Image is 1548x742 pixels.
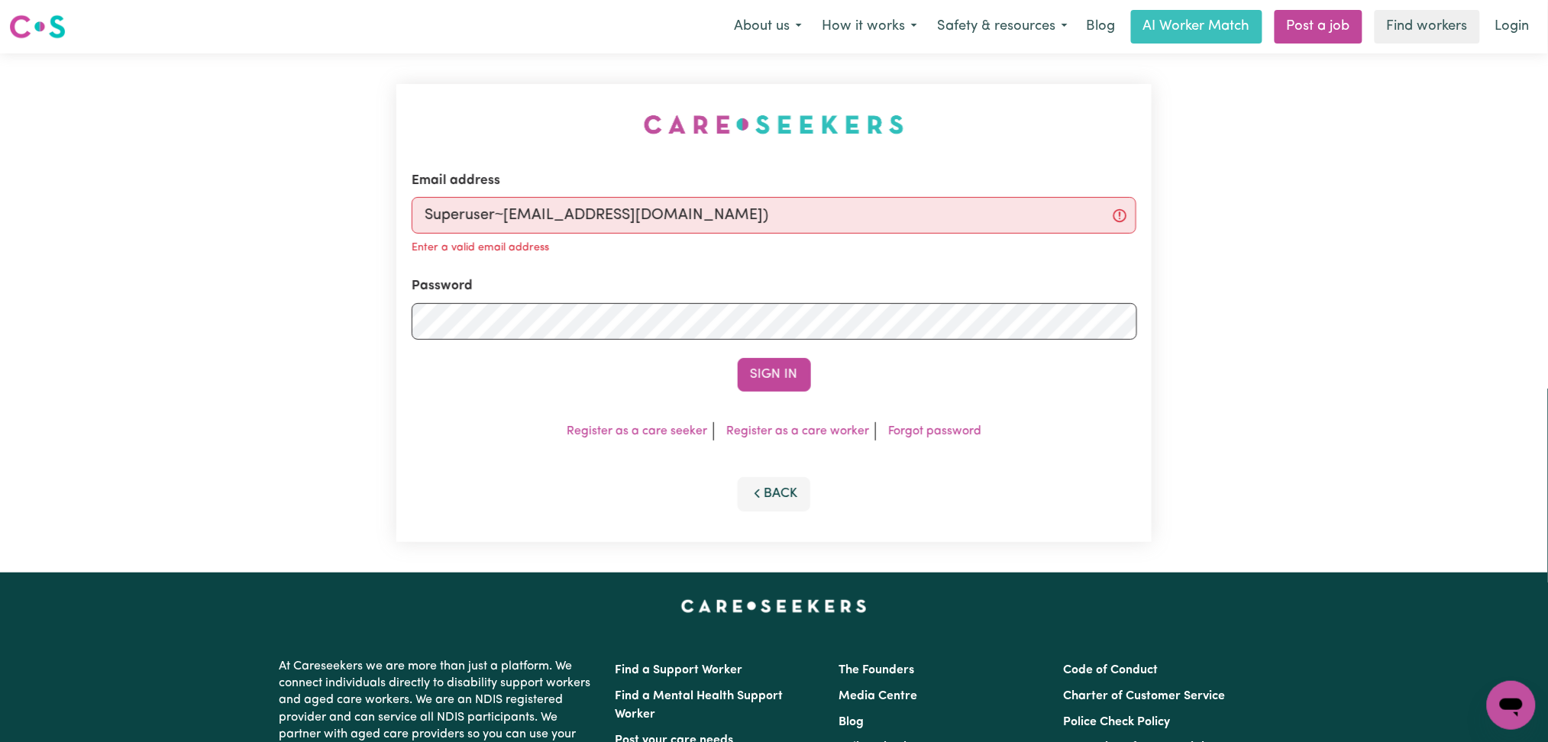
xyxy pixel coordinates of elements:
a: Post a job [1275,10,1362,44]
a: Code of Conduct [1063,664,1158,676]
a: Find a Mental Health Support Worker [616,690,784,721]
a: Find workers [1375,10,1480,44]
a: Careseekers logo [9,9,66,44]
a: Register as a care worker [726,425,869,437]
button: How it works [812,11,927,43]
label: Password [412,276,473,296]
a: AI Worker Match [1131,10,1262,44]
input: Email address [412,197,1137,234]
button: About us [724,11,812,43]
img: Careseekers logo [9,13,66,40]
a: Login [1486,10,1539,44]
button: Back [738,477,811,511]
button: Safety & resources [927,11,1078,43]
a: Media Centre [839,690,918,702]
a: Find a Support Worker [616,664,743,676]
a: The Founders [839,664,915,676]
p: Enter a valid email address [412,240,549,256]
label: Email address [412,171,500,191]
a: Charter of Customer Service [1063,690,1225,702]
a: Police Check Policy [1063,716,1170,728]
a: Blog [1078,10,1125,44]
a: Careseekers home page [681,600,867,612]
a: Blog [839,716,864,728]
a: Register as a care seeker [567,425,707,437]
a: Forgot password [888,425,981,437]
button: Sign In [738,358,811,392]
iframe: Button to launch messaging window [1487,681,1536,730]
